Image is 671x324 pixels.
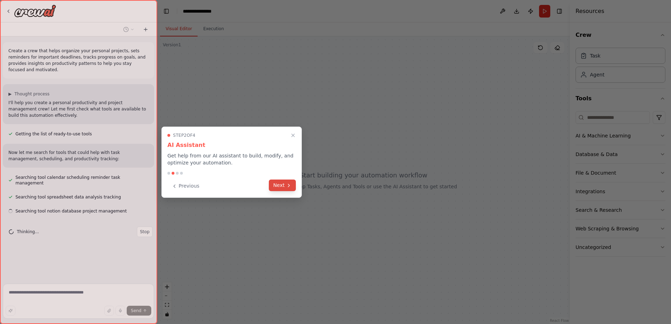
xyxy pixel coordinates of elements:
[167,152,296,166] p: Get help from our AI assistant to build, modify, and optimize your automation.
[289,131,297,140] button: Close walkthrough
[161,6,171,16] button: Hide left sidebar
[167,180,204,192] button: Previous
[269,180,296,191] button: Next
[173,133,195,138] span: Step 2 of 4
[167,141,296,149] h3: AI Assistant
